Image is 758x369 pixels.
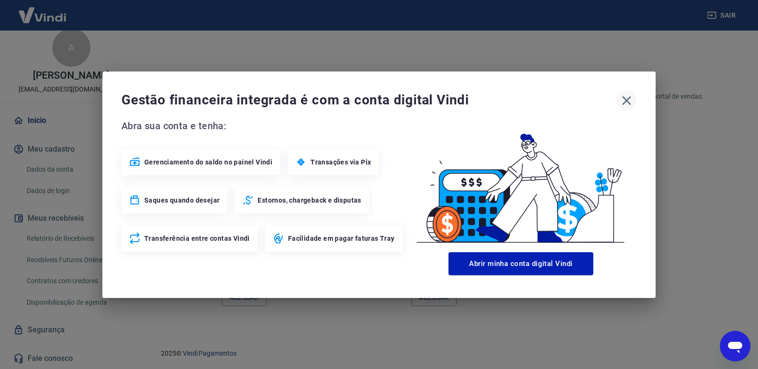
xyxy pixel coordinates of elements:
span: Estornos, chargeback e disputas [258,195,361,205]
span: Gestão financeira integrada é com a conta digital Vindi [121,91,617,110]
span: Saques quando desejar [144,195,219,205]
button: Abrir minha conta digital Vindi [449,252,593,275]
span: Transferência entre contas Vindi [144,234,250,243]
span: Gerenciamento do saldo no painel Vindi [144,157,272,167]
iframe: Botão para abrir a janela de mensagens [720,331,750,361]
span: Facilidade em pagar faturas Tray [288,234,395,243]
span: Abra sua conta e tenha: [121,118,405,133]
img: Good Billing [405,118,637,248]
span: Transações via Pix [310,157,371,167]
